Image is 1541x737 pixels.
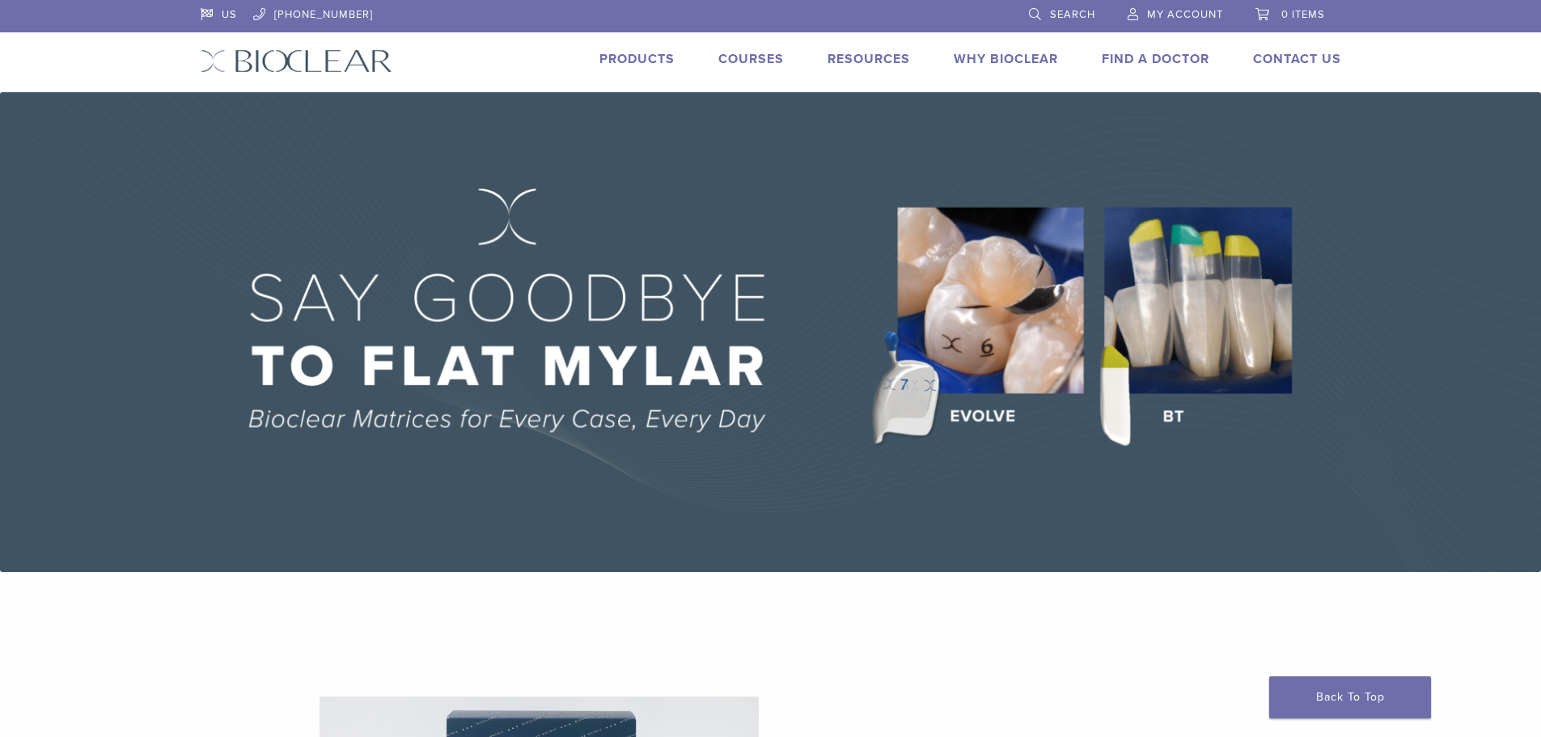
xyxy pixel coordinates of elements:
[954,51,1058,67] a: Why Bioclear
[599,51,675,67] a: Products
[1050,8,1095,21] span: Search
[1102,51,1209,67] a: Find A Doctor
[828,51,910,67] a: Resources
[201,49,392,73] img: Bioclear
[1147,8,1223,21] span: My Account
[1269,676,1431,718] a: Back To Top
[718,51,784,67] a: Courses
[1281,8,1325,21] span: 0 items
[1253,51,1341,67] a: Contact Us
